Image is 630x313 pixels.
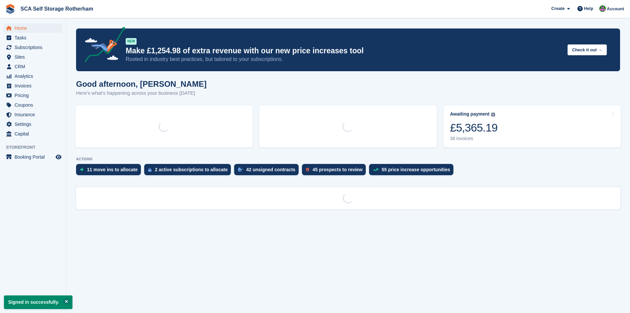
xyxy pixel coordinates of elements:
[4,295,72,309] p: Signed in successfully.
[15,100,54,110] span: Coupons
[15,152,54,162] span: Booking Portal
[126,46,562,56] p: Make £1,254.98 of extra revenue with our new price increases tool
[15,91,54,100] span: Pricing
[584,5,593,12] span: Help
[18,3,96,14] a: SCA Self Storage Rotherham
[450,111,490,117] div: Awaiting payment
[148,168,151,172] img: active_subscription_to_allocate_icon-d502201f5373d7db506a760aba3b589e785aa758c864c3986d89f69b8ff3...
[15,24,54,33] span: Home
[238,168,243,172] img: contract_signature_icon-13c848040528278c33f63329250d36e43548de30e8caae1d1a13099fd9432cc5.svg
[76,89,207,97] p: Here's what's happening across your business [DATE]
[450,136,498,141] div: 38 invoices
[551,5,565,12] span: Create
[6,144,66,151] span: Storefront
[234,164,302,179] a: 42 unsigned contracts
[3,52,63,62] a: menu
[3,100,63,110] a: menu
[55,153,63,161] a: Preview store
[126,38,137,45] div: NEW
[369,164,457,179] a: 55 price increase opportunities
[15,72,54,81] span: Analytics
[155,167,228,172] div: 2 active subscriptions to allocate
[15,52,54,62] span: Sites
[144,164,234,179] a: 2 active subscriptions to allocate
[3,72,63,81] a: menu
[15,62,54,71] span: CRM
[3,81,63,90] a: menu
[3,62,63,71] a: menu
[3,33,63,42] a: menu
[607,6,624,12] span: Account
[76,79,207,88] h1: Good afternoon, [PERSON_NAME]
[126,56,562,63] p: Rooted in industry best practices, but tailored to your subscriptions.
[3,152,63,162] a: menu
[79,27,125,65] img: price-adjustments-announcement-icon-8257ccfd72463d97f412b2fc003d46551f7dbcb40ab6d574587a9cd5c0d94...
[450,121,498,134] div: £5,365.19
[373,168,378,171] img: price_increase_opportunities-93ffe204e8149a01c8c9dc8f82e8f89637d9d84a8eef4429ea346261dce0b2c0.svg
[3,24,63,33] a: menu
[80,168,84,172] img: move_ins_to_allocate_icon-fdf77a2bb77ea45bf5b3d319d69a93e2d87916cf1d5bf7949dd705db3b84f3ca.svg
[15,33,54,42] span: Tasks
[76,164,144,179] a: 11 move ins to allocate
[443,105,621,147] a: Awaiting payment £5,365.19 38 invoices
[87,167,138,172] div: 11 move ins to allocate
[15,120,54,129] span: Settings
[491,113,495,117] img: icon-info-grey-7440780725fd019a000dd9b08b2336e03edf1995a4989e88bcd33f0948082b44.svg
[3,110,63,119] a: menu
[599,5,606,12] img: Sarah Race
[567,44,607,55] button: Check it out →
[5,4,15,14] img: stora-icon-8386f47178a22dfd0bd8f6a31ec36ba5ce8667c1dd55bd0f319d3a0aa187defe.svg
[15,110,54,119] span: Insurance
[3,120,63,129] a: menu
[15,129,54,138] span: Capital
[382,167,450,172] div: 55 price increase opportunities
[306,168,309,172] img: prospect-51fa495bee0391a8d652442698ab0144808aea92771e9ea1ae160a38d050c398.svg
[3,91,63,100] a: menu
[3,43,63,52] a: menu
[15,43,54,52] span: Subscriptions
[76,157,620,161] p: ACTIONS
[15,81,54,90] span: Invoices
[246,167,295,172] div: 42 unsigned contracts
[302,164,369,179] a: 45 prospects to review
[313,167,362,172] div: 45 prospects to review
[3,129,63,138] a: menu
